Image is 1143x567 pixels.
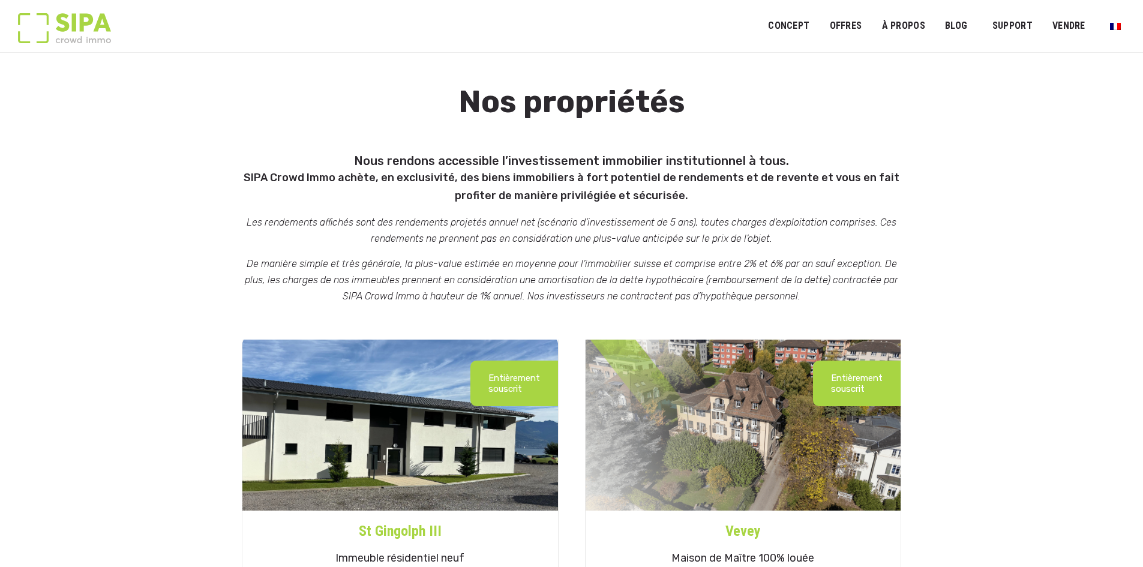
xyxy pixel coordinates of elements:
nav: Menu principal [768,11,1125,41]
a: SUPPORT [985,13,1040,40]
img: Français [1110,23,1121,30]
a: Blog [937,13,976,40]
p: SIPA Crowd Immo achète, en exclusivité, des biens immobiliers à fort potentiel de rendements et d... [236,169,907,205]
a: Concept [760,13,817,40]
a: Passer à [1102,14,1129,37]
img: Logo [18,13,111,43]
a: St Gingolph III [242,511,558,542]
a: OFFRES [821,13,869,40]
p: Entièrement souscrit [831,373,883,394]
h5: Nous rendons accessible l’investissement immobilier institutionnel à tous. [236,148,907,205]
a: VENDRE [1045,13,1093,40]
img: st-gin-iii [242,340,558,511]
p: Entièrement souscrit [488,373,540,394]
h1: Nos propriétés [236,85,907,148]
a: À PROPOS [874,13,933,40]
em: Les rendements affichés sont des rendements projetés annuel net (scénario d’investissement de 5 a... [247,217,896,244]
em: De manière simple et très générale, la plus-value estimée en moyenne pour l’immobilier suisse et ... [245,258,898,302]
a: Vevey [586,511,901,542]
